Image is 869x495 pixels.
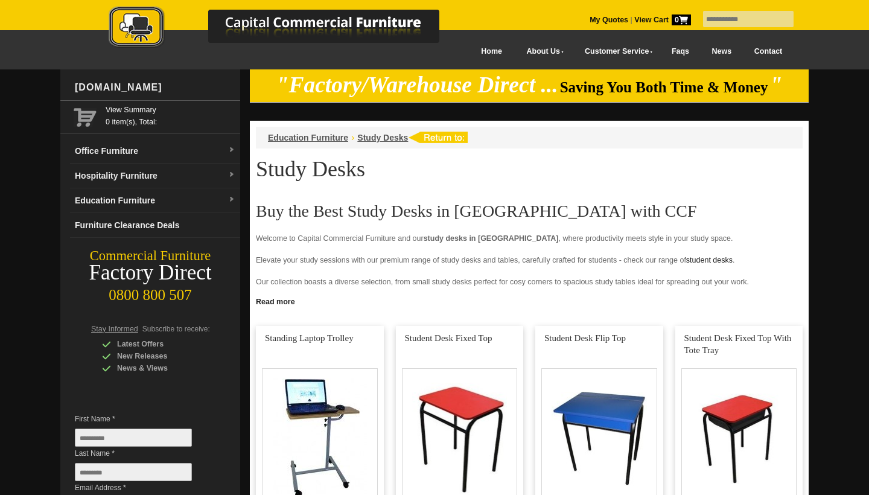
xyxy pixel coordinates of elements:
a: Capital Commercial Furniture Logo [75,6,498,54]
strong: View Cart [634,16,691,24]
strong: study desks in [GEOGRAPHIC_DATA] [424,234,559,243]
input: First Name * [75,429,192,447]
div: 0800 800 507 [60,281,240,304]
span: Last Name * [75,447,210,459]
div: New Releases [102,350,217,362]
a: Click to read more [250,293,809,308]
div: Latest Offers [102,338,217,350]
a: Office Furnituredropdown [70,139,240,164]
span: First Name * [75,413,210,425]
a: Education Furnituredropdown [70,188,240,213]
span: Subscribe to receive: [142,325,210,333]
p: Elevate your study sessions with our premium range of study desks and tables, carefully crafted f... [256,254,803,266]
p: Our collection boasts a diverse selection, from small study desks perfect for cosy corners to spa... [256,276,803,288]
a: My Quotes [590,16,628,24]
a: View Cart0 [632,16,691,24]
h2: Buy the Best Study Desks in [GEOGRAPHIC_DATA] with CCF [256,202,803,220]
span: Saving You Both Time & Money [560,79,768,95]
img: Capital Commercial Furniture Logo [75,6,498,50]
a: Contact [743,38,794,65]
span: 0 [672,14,691,25]
a: About Us [514,38,571,65]
a: News [701,38,743,65]
div: [DOMAIN_NAME] [70,69,240,106]
div: Commercial Furniture [60,247,240,264]
h1: Study Desks [256,158,803,180]
span: Stay Informed [91,325,138,333]
a: Study Desks [357,133,408,142]
span: Email Address * [75,482,210,494]
em: " [770,72,783,97]
a: Customer Service [571,38,660,65]
em: "Factory/Warehouse Direct ... [276,72,558,97]
a: Hospitality Furnituredropdown [70,164,240,188]
input: Last Name * [75,463,192,481]
div: News & Views [102,362,217,374]
img: dropdown [228,196,235,203]
span: 0 item(s), Total: [106,104,235,126]
a: Furniture Clearance Deals [70,213,240,238]
p: Welcome to Capital Commercial Furniture and our , where productivity meets style in your study sp... [256,232,803,244]
div: Factory Direct [60,264,240,281]
li: › [351,132,354,144]
a: Education Furniture [268,133,348,142]
img: return to [408,132,468,143]
img: dropdown [228,147,235,154]
a: View Summary [106,104,235,116]
a: Faqs [660,38,701,65]
a: student desks [686,256,733,264]
img: dropdown [228,171,235,179]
